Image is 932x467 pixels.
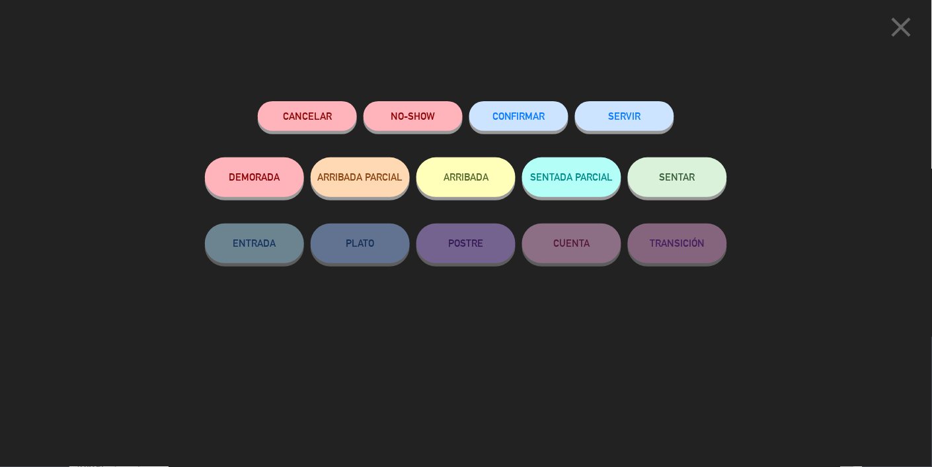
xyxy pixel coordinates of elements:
[885,11,918,44] i: close
[416,157,516,197] button: ARRIBADA
[492,110,545,122] span: CONFIRMAR
[258,101,357,131] button: Cancelar
[628,157,727,197] button: SENTAR
[522,224,621,263] button: CUENTA
[416,224,516,263] button: POSTRE
[881,10,922,49] button: close
[318,171,403,183] span: ARRIBADA PARCIAL
[205,157,304,197] button: DEMORADA
[628,224,727,263] button: TRANSICIÓN
[469,101,568,131] button: CONFIRMAR
[660,171,695,183] span: SENTAR
[311,224,410,263] button: PLATO
[575,101,674,131] button: SERVIR
[364,101,463,131] button: NO-SHOW
[311,157,410,197] button: ARRIBADA PARCIAL
[522,157,621,197] button: SENTADA PARCIAL
[205,224,304,263] button: ENTRADA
